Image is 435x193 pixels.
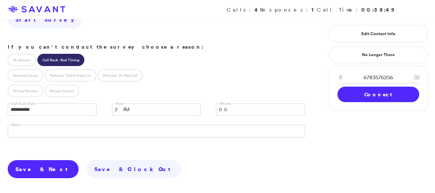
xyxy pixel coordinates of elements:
[44,85,79,97] label: Wrong Contact
[115,101,124,106] label: Hour
[219,104,294,115] span: 00
[361,6,395,13] strong: 00:38:49
[8,160,79,178] a: Save & Next
[87,160,181,178] a: Save & Clock Out
[337,29,419,39] a: Edit Contact Info
[10,101,36,106] label: Call Back Date
[115,104,190,115] span: 2 PM
[10,122,22,127] label: Notes
[8,11,82,29] a: Start Survey
[329,47,427,63] a: No Longer There
[45,69,96,82] label: Refused - Didn't Know Us
[8,69,43,82] label: Refused Survey
[337,87,419,102] a: Connect
[8,85,43,97] label: Wrong Number
[8,54,36,66] label: No Answer
[98,69,143,82] label: Refused - Do Not Call
[8,43,203,50] strong: If you can't conduct the survey choose a reason:
[219,101,232,106] label: Minute
[254,6,260,13] strong: 4
[311,6,317,13] strong: 1
[37,54,84,66] label: Call Back - Bad Timing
